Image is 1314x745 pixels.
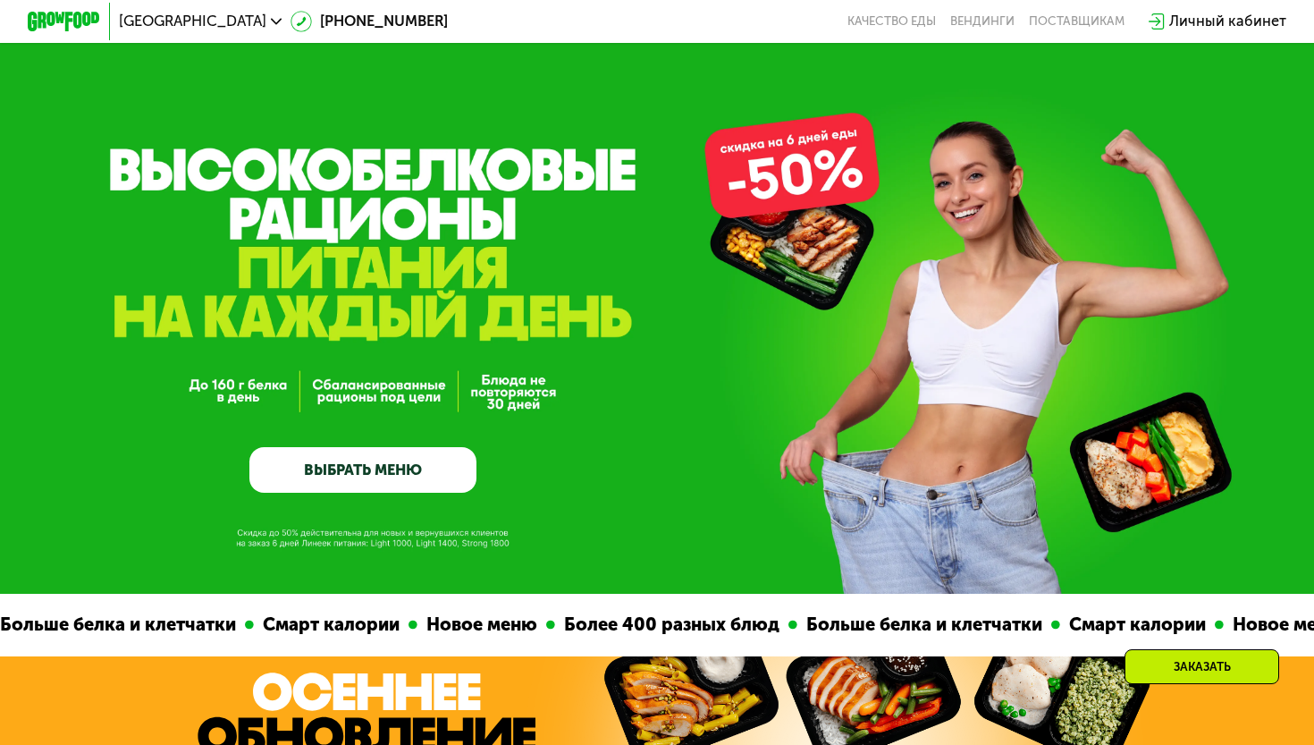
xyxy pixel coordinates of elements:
span: [GEOGRAPHIC_DATA] [119,14,266,29]
a: ВЫБРАТЬ МЕНЮ [249,447,476,493]
div: Больше белка и клетчатки [782,611,1036,639]
a: Качество еды [847,14,936,29]
div: Более 400 разных блюд [540,611,773,639]
div: Заказать [1124,649,1279,684]
div: поставщикам [1029,14,1124,29]
div: Смарт калории [1045,611,1200,639]
div: Новое меню [402,611,531,639]
a: [PHONE_NUMBER] [291,11,448,33]
div: Смарт калории [239,611,393,639]
a: Вендинги [950,14,1015,29]
div: Личный кабинет [1169,11,1286,33]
